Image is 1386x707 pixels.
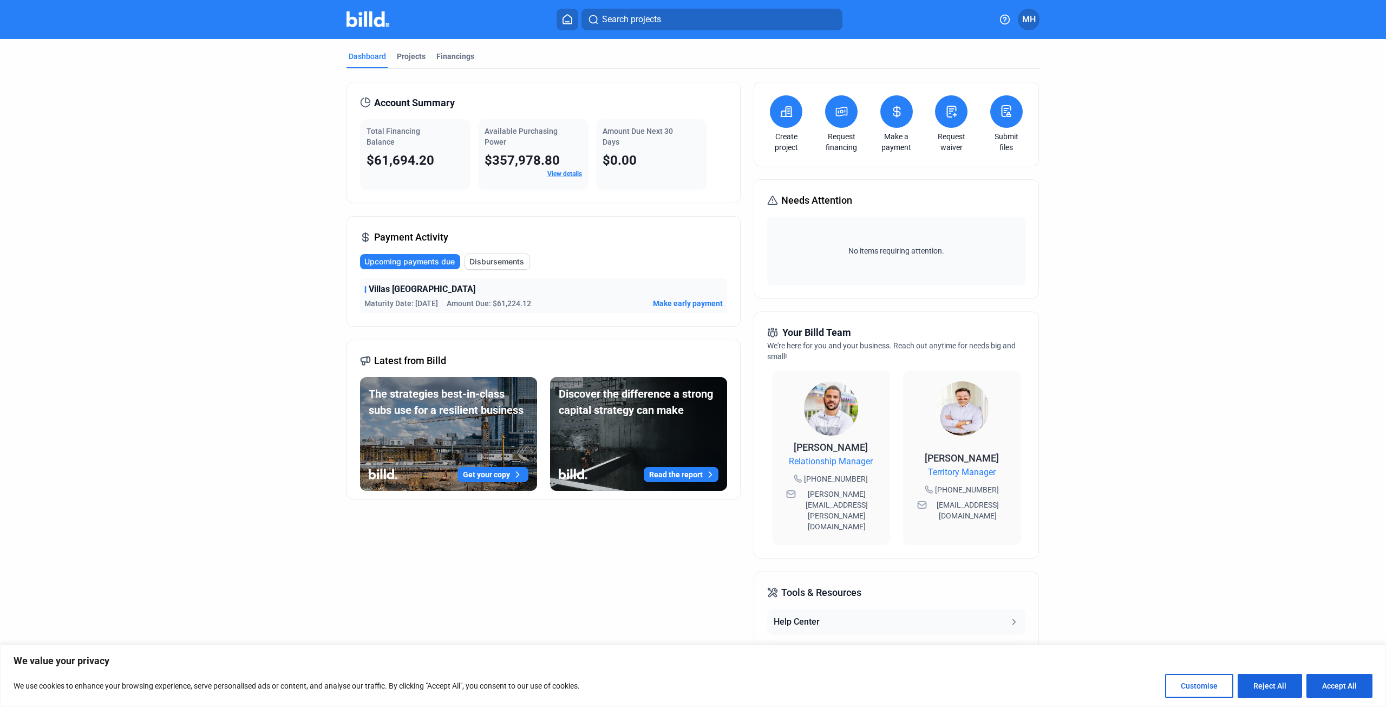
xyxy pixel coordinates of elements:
[447,298,531,309] span: Amount Due: $61,224.12
[935,484,999,495] span: [PHONE_NUMBER]
[369,283,475,296] span: Villas [GEOGRAPHIC_DATA]
[767,644,1025,670] button: Resource Center
[367,153,434,168] span: $61,694.20
[935,381,989,436] img: Territory Manager
[767,609,1025,635] button: Help Center
[374,95,455,111] span: Account Summary
[364,298,438,309] span: Maturity Date: [DATE]
[772,245,1021,256] span: No items requiring attention.
[581,9,842,30] button: Search projects
[794,442,868,453] span: [PERSON_NAME]
[1165,674,1233,698] button: Customise
[878,131,916,153] a: Make a payment
[782,325,851,340] span: Your Billd Team
[346,11,389,27] img: Billd Company Logo
[547,170,582,178] a: View details
[374,230,448,245] span: Payment Activity
[465,254,530,270] button: Disbursements
[798,489,876,532] span: [PERSON_NAME][EMAIL_ADDRESS][PERSON_NAME][DOMAIN_NAME]
[644,467,718,482] button: Read the report
[364,256,455,267] span: Upcoming payments due
[14,654,1372,667] p: We value your privacy
[653,298,723,309] button: Make early payment
[767,131,805,153] a: Create project
[929,500,1007,521] span: [EMAIL_ADDRESS][DOMAIN_NAME]
[988,131,1025,153] a: Submit files
[457,467,528,482] button: Get your copy
[1306,674,1372,698] button: Accept All
[374,353,446,368] span: Latest from Billd
[781,193,852,208] span: Needs Attention
[1238,674,1302,698] button: Reject All
[822,131,860,153] a: Request financing
[485,153,560,168] span: $357,978.80
[603,153,637,168] span: $0.00
[367,127,420,146] span: Total Financing Balance
[781,585,861,600] span: Tools & Resources
[774,615,820,628] div: Help Center
[469,256,524,267] span: Disbursements
[804,474,868,484] span: [PHONE_NUMBER]
[436,51,474,62] div: Financings
[603,127,673,146] span: Amount Due Next 30 Days
[397,51,426,62] div: Projects
[349,51,386,62] div: Dashboard
[360,254,460,269] button: Upcoming payments due
[485,127,558,146] span: Available Purchasing Power
[932,131,970,153] a: Request waiver
[369,386,528,418] div: The strategies best-in-class subs use for a resilient business
[14,679,580,692] p: We use cookies to enhance your browsing experience, serve personalised ads or content, and analys...
[928,466,996,479] span: Territory Manager
[925,452,999,464] span: [PERSON_NAME]
[1022,13,1036,26] span: MH
[559,386,718,418] div: Discover the difference a strong capital strategy can make
[767,341,1016,361] span: We're here for you and your business. Reach out anytime for needs big and small!
[1018,9,1039,30] button: MH
[804,381,858,436] img: Relationship Manager
[602,13,661,26] span: Search projects
[789,455,873,468] span: Relationship Manager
